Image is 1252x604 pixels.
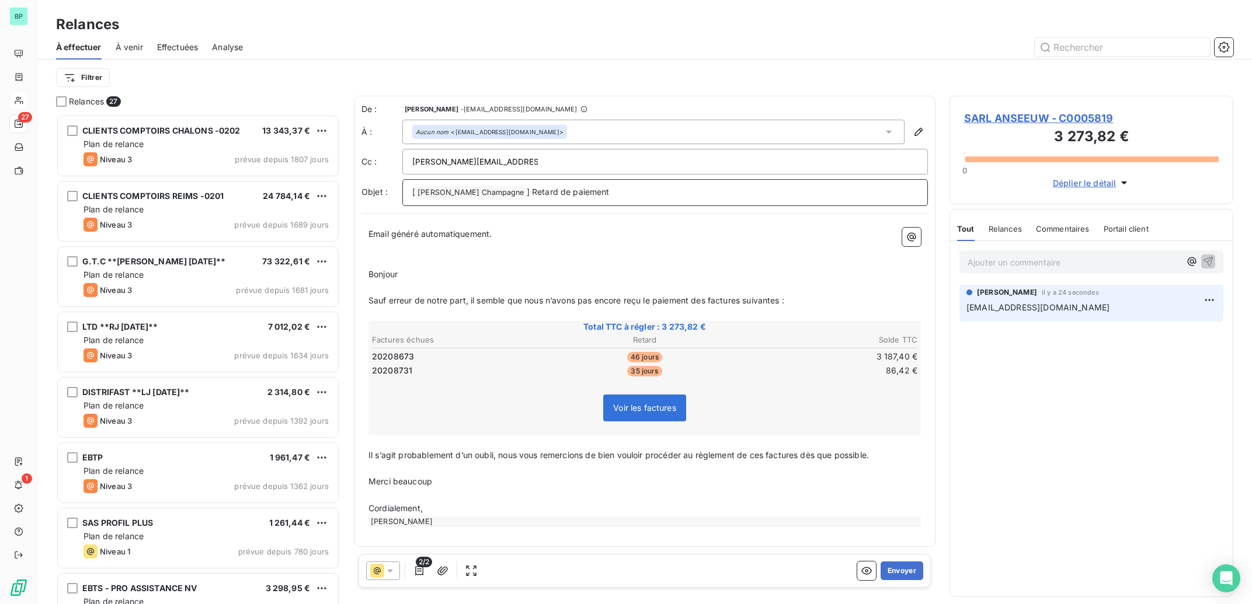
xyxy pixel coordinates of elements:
div: Open Intercom Messenger [1212,564,1240,592]
span: 27 [18,112,32,123]
span: prévue depuis 780 jours [238,547,329,556]
span: Plan de relance [84,400,144,410]
span: Déplier le détail [1053,177,1117,189]
span: CLIENTS COMPTOIRS REIMS -0201 [82,191,224,201]
span: Analyse [212,41,243,53]
span: SAS PROFIL PLUS [82,518,153,528]
span: De : [361,103,402,115]
span: 1 961,47 € [270,452,311,462]
span: G.T.C **[PERSON_NAME] [DATE]** [82,256,226,266]
span: Niveau 3 [100,481,132,491]
span: 1 261,44 € [269,518,311,528]
em: Aucun nom [416,128,448,136]
span: À effectuer [56,41,102,53]
span: Relances [989,224,1022,233]
h3: 3 273,82 € [964,126,1219,149]
span: prévue depuis 1362 jours [234,481,329,491]
span: prévue depuis 1689 jours [234,220,329,229]
span: [PERSON_NAME] Champagne [416,186,526,200]
span: [PERSON_NAME] [405,106,458,113]
span: Plan de relance [84,204,144,214]
span: prévue depuis 1634 jours [234,351,329,360]
span: À venir [116,41,143,53]
span: Effectuées [157,41,199,53]
span: Plan de relance [84,335,144,345]
span: 1 [22,473,32,484]
td: 3 187,40 € [736,350,918,363]
span: 2/2 [416,557,432,567]
span: 3 298,95 € [266,583,311,593]
span: 7 012,02 € [268,322,311,331]
span: Relances [69,96,104,107]
span: Tout [957,224,975,233]
h3: Relances [56,14,119,35]
span: Plan de relance [84,466,144,476]
span: CLIENTS COMPTOIRS CHALONS -0202 [82,125,241,135]
span: Objet : [361,187,388,197]
span: Sauf erreur de notre part, il semble que nous n’avons pas encore reçu le paiement des factures su... [368,295,784,305]
span: Merci beaucoup [368,476,432,486]
button: Déplier le détail [1049,176,1134,190]
span: 13 343,37 € [262,125,310,135]
img: Logo LeanPay [9,578,28,597]
span: Niveau 3 [100,220,132,229]
span: Cordialement, [368,503,423,513]
span: Plan de relance [84,139,144,149]
span: prévue depuis 1807 jours [235,155,329,164]
span: Niveau 3 [100,285,132,295]
input: Adresse email en copie ... [412,153,538,170]
label: À : [361,126,402,138]
span: 20208673 [372,351,414,362]
span: 20208731 [372,365,412,376]
input: Rechercher [1035,38,1210,57]
button: Envoyer [881,561,923,580]
th: Factures échues [371,334,553,346]
span: ] Retard de paiement [527,187,610,197]
span: Niveau 3 [100,351,132,360]
span: Plan de relance [84,531,144,541]
span: Il s’agit probablement d’un oubli, nous vous remercions de bien vouloir procéder au règlement de ... [368,450,869,460]
span: - [EMAIL_ADDRESS][DOMAIN_NAME] [461,106,577,113]
span: Commentaires [1036,224,1090,233]
span: DISTRIFAST **LJ [DATE]** [82,387,190,397]
button: Filtrer [56,68,110,87]
span: 0 [962,166,967,175]
span: 2 314,80 € [267,387,311,397]
span: Total TTC à régler : 3 273,82 € [370,321,919,333]
span: 24 784,14 € [263,191,310,201]
label: Cc : [361,156,402,167]
span: Plan de relance [84,270,144,280]
span: [PERSON_NAME] [977,287,1037,298]
span: prévue depuis 1681 jours [236,285,329,295]
span: 73 322,61 € [262,256,310,266]
div: grid [56,114,340,604]
span: Niveau 3 [100,155,132,164]
span: EBTP [82,452,103,462]
span: Bonjour [368,269,398,279]
span: Niveau 3 [100,416,132,425]
span: Email généré automatiquement. [368,229,492,239]
span: [EMAIL_ADDRESS][DOMAIN_NAME] [966,302,1110,312]
div: <[EMAIL_ADDRESS][DOMAIN_NAME]> [416,128,564,136]
span: il y a 24 secondes [1042,289,1099,296]
span: Niveau 1 [100,547,130,556]
span: 46 jours [627,352,662,362]
a: 27 [9,114,27,133]
th: Solde TTC [736,334,918,346]
span: SARL ANSEEUW - C0005819 [964,110,1219,126]
span: prévue depuis 1392 jours [234,416,329,425]
span: 27 [106,96,120,107]
span: EBTS - PRO ASSISTANCE NV [82,583,197,593]
span: 35 jours [627,366,662,376]
th: Retard [554,334,736,346]
span: Portail client [1104,224,1149,233]
span: Voir les factures [613,403,676,413]
span: [ [412,187,415,197]
div: BP [9,7,28,26]
td: 86,42 € [736,364,918,377]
